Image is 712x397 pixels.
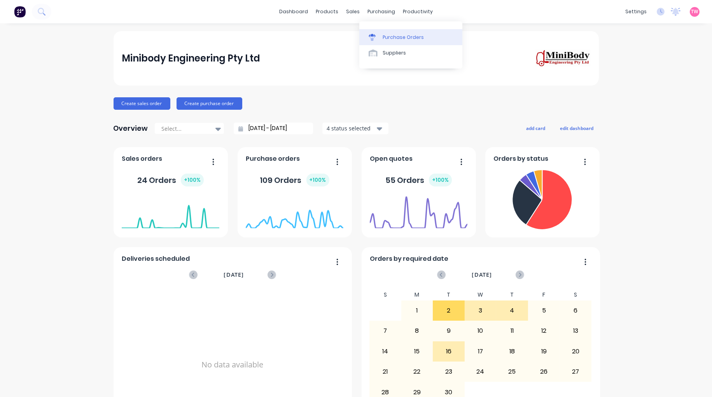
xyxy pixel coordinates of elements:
[555,123,599,133] button: edit dashboard
[493,154,548,163] span: Orders by status
[472,271,492,279] span: [DATE]
[621,6,651,18] div: settings
[433,362,464,381] div: 23
[560,289,591,300] div: S
[465,321,496,341] div: 10
[312,6,342,18] div: products
[370,321,401,341] div: 7
[177,97,242,110] button: Create purchase order
[528,301,560,320] div: 5
[433,289,465,300] div: T
[560,321,591,341] div: 13
[399,6,437,18] div: productivity
[383,49,406,56] div: Suppliers
[181,174,204,186] div: + 100 %
[401,289,433,300] div: M
[497,301,528,320] div: 4
[521,123,551,133] button: add card
[260,174,329,186] div: 109 Orders
[122,51,260,66] div: Minibody Engineering Pty Ltd
[691,8,698,15] span: TW
[429,174,452,186] div: + 100 %
[359,45,462,61] a: Suppliers
[359,29,462,45] a: Purchase Orders
[385,174,452,186] div: 55 Orders
[114,121,148,136] div: Overview
[114,97,170,110] button: Create sales order
[137,174,204,186] div: 24 Orders
[370,362,401,381] div: 21
[402,321,433,341] div: 8
[369,289,401,300] div: S
[497,362,528,381] div: 25
[465,362,496,381] div: 24
[246,154,300,163] span: Purchase orders
[497,321,528,341] div: 11
[528,342,560,361] div: 19
[370,154,413,163] span: Open quotes
[528,321,560,341] div: 12
[402,362,433,381] div: 22
[433,301,464,320] div: 2
[536,49,590,67] img: Minibody Engineering Pty Ltd
[322,123,388,134] button: 4 status selected
[465,289,497,300] div: W
[364,6,399,18] div: purchasing
[465,301,496,320] div: 3
[327,124,376,132] div: 4 status selected
[224,271,244,279] span: [DATE]
[383,34,424,41] div: Purchase Orders
[433,321,464,341] div: 9
[122,154,162,163] span: Sales orders
[497,342,528,361] div: 18
[342,6,364,18] div: sales
[560,362,591,381] div: 27
[528,289,560,300] div: F
[560,301,591,320] div: 6
[122,254,190,263] span: Deliveries scheduled
[465,342,496,361] div: 17
[275,6,312,18] a: dashboard
[433,342,464,361] div: 16
[528,362,560,381] div: 26
[306,174,329,186] div: + 100 %
[496,289,528,300] div: T
[14,6,26,18] img: Factory
[402,301,433,320] div: 1
[370,342,401,361] div: 14
[402,342,433,361] div: 15
[560,342,591,361] div: 20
